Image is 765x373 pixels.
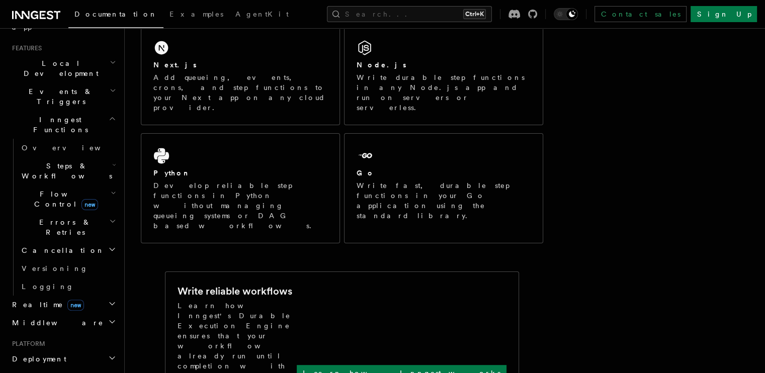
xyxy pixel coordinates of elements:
a: Examples [163,3,229,27]
a: Contact sales [594,6,687,22]
span: Events & Triggers [8,86,110,107]
button: Errors & Retries [18,213,118,241]
a: Node.jsWrite durable step functions in any Node.js app and run on servers or serverless. [344,25,543,125]
span: AgentKit [235,10,289,18]
kbd: Ctrl+K [463,9,486,19]
button: Deployment [8,350,118,368]
button: Flow Controlnew [18,185,118,213]
button: Events & Triggers [8,82,118,111]
span: Documentation [74,10,157,18]
span: Steps & Workflows [18,161,112,181]
span: Realtime [8,300,84,310]
a: Logging [18,277,118,296]
p: Develop reliable step functions in Python without managing queueing systems or DAG based workflows. [153,180,327,231]
p: Add queueing, events, crons, and step functions to your Next app on any cloud provider. [153,72,327,113]
a: AgentKit [229,3,295,27]
h2: Node.js [357,60,406,70]
a: Sign Up [691,6,757,22]
span: Local Development [8,58,110,78]
button: Toggle dark mode [554,8,578,20]
span: Cancellation [18,245,105,255]
button: Cancellation [18,241,118,259]
span: Logging [22,283,74,291]
div: Inngest Functions [8,139,118,296]
span: Platform [8,340,45,348]
p: Write fast, durable step functions in your Go application using the standard library. [357,180,531,221]
h2: Go [357,168,375,178]
a: Versioning [18,259,118,277]
span: Flow Control [18,189,111,209]
button: Steps & Workflows [18,157,118,185]
button: Search...Ctrl+K [327,6,492,22]
button: Inngest Functions [8,111,118,139]
a: Next.jsAdd queueing, events, crons, and step functions to your Next app on any cloud provider. [141,25,340,125]
button: Middleware [8,314,118,332]
button: Realtimenew [8,296,118,314]
a: Documentation [68,3,163,28]
h2: Python [153,168,191,178]
h2: Next.js [153,60,197,70]
span: new [67,300,84,311]
span: Versioning [22,264,88,272]
span: Inngest Functions [8,115,109,135]
span: Deployment [8,354,66,364]
p: Write durable step functions in any Node.js app and run on servers or serverless. [357,72,531,113]
span: Overview [22,144,125,152]
span: Examples [169,10,223,18]
button: Local Development [8,54,118,82]
span: Errors & Retries [18,217,109,237]
span: Middleware [8,318,104,328]
a: PythonDevelop reliable step functions in Python without managing queueing systems or DAG based wo... [141,133,340,243]
span: new [81,199,98,210]
a: Overview [18,139,118,157]
a: GoWrite fast, durable step functions in your Go application using the standard library. [344,133,543,243]
span: Features [8,44,42,52]
h2: Write reliable workflows [178,284,292,298]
